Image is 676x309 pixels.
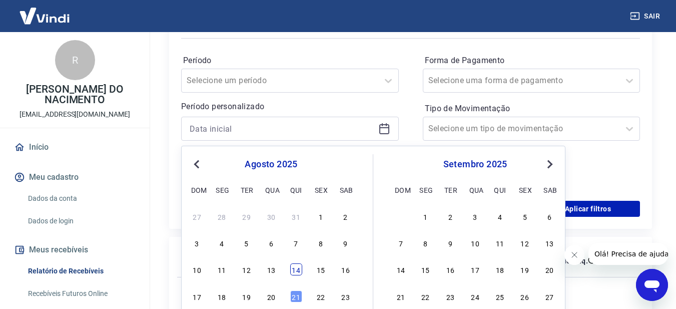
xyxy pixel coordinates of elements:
div: Choose quinta-feira, 14 de agosto de 2025 [290,263,302,275]
div: Choose sexta-feira, 1 de agosto de 2025 [315,210,327,222]
div: sab [543,184,555,196]
div: Choose terça-feira, 16 de setembro de 2025 [444,263,456,275]
div: Choose domingo, 3 de agosto de 2025 [191,237,203,249]
div: Choose sexta-feira, 15 de agosto de 2025 [315,263,327,275]
div: Choose terça-feira, 12 de agosto de 2025 [241,263,253,275]
div: Choose sexta-feira, 19 de setembro de 2025 [519,263,531,275]
div: Choose sexta-feira, 8 de agosto de 2025 [315,237,327,249]
button: Next Month [544,158,556,170]
div: Choose segunda-feira, 15 de setembro de 2025 [419,263,431,275]
div: Choose sábado, 27 de setembro de 2025 [543,290,555,302]
label: Período [183,55,397,67]
div: Choose quarta-feira, 6 de agosto de 2025 [265,237,277,249]
div: Choose segunda-feira, 18 de agosto de 2025 [216,290,228,302]
iframe: Fechar mensagem [564,245,584,265]
div: Choose quinta-feira, 11 de setembro de 2025 [494,237,506,249]
div: Choose quarta-feira, 3 de setembro de 2025 [469,210,481,222]
div: Choose quarta-feira, 17 de setembro de 2025 [469,263,481,275]
div: Choose terça-feira, 5 de agosto de 2025 [241,237,253,249]
div: seg [216,184,228,196]
a: Dados de login [24,211,138,231]
div: Choose segunda-feira, 1 de setembro de 2025 [419,210,431,222]
div: Choose quarta-feira, 13 de agosto de 2025 [265,263,277,275]
div: Choose domingo, 10 de agosto de 2025 [191,263,203,275]
div: Choose domingo, 27 de julho de 2025 [191,210,203,222]
button: Sair [628,7,664,26]
div: Choose quarta-feira, 20 de agosto de 2025 [265,290,277,302]
div: Choose segunda-feira, 4 de agosto de 2025 [216,237,228,249]
button: Meus recebíveis [12,239,138,261]
img: Vindi [12,1,77,31]
div: Choose sexta-feira, 22 de agosto de 2025 [315,290,327,302]
div: Choose terça-feira, 2 de setembro de 2025 [444,210,456,222]
div: Choose segunda-feira, 28 de julho de 2025 [216,210,228,222]
div: qui [290,184,302,196]
div: Choose quarta-feira, 30 de julho de 2025 [265,210,277,222]
div: Choose domingo, 17 de agosto de 2025 [191,290,203,302]
div: Choose quinta-feira, 4 de setembro de 2025 [494,210,506,222]
div: sab [340,184,352,196]
div: Choose domingo, 14 de setembro de 2025 [395,263,407,275]
input: Data inicial [190,121,374,136]
label: Tipo de Movimentação [425,103,638,115]
div: Choose terça-feira, 23 de setembro de 2025 [444,290,456,302]
div: Choose terça-feira, 29 de julho de 2025 [241,210,253,222]
div: Choose quarta-feira, 10 de setembro de 2025 [469,237,481,249]
div: Choose domingo, 31 de agosto de 2025 [395,210,407,222]
div: Choose quinta-feira, 25 de setembro de 2025 [494,290,506,302]
div: Choose domingo, 21 de setembro de 2025 [395,290,407,302]
p: [PERSON_NAME] DO NACIMENTO [8,84,142,105]
button: Meu cadastro [12,166,138,188]
div: sex [315,184,327,196]
div: qua [469,184,481,196]
p: Período personalizado [181,101,399,113]
div: ter [444,184,456,196]
div: seg [419,184,431,196]
iframe: Botão para abrir a janela de mensagens [636,269,668,301]
a: Início [12,136,138,158]
div: Choose domingo, 7 de setembro de 2025 [395,237,407,249]
a: Dados da conta [24,188,138,209]
div: Choose sexta-feira, 26 de setembro de 2025 [519,290,531,302]
div: Choose sábado, 13 de setembro de 2025 [543,237,555,249]
div: Choose sábado, 20 de setembro de 2025 [543,263,555,275]
div: Choose quarta-feira, 24 de setembro de 2025 [469,290,481,302]
div: ter [241,184,253,196]
button: Aplicar filtros [536,201,640,217]
div: Choose sábado, 16 de agosto de 2025 [340,263,352,275]
div: dom [395,184,407,196]
div: Choose segunda-feira, 8 de setembro de 2025 [419,237,431,249]
button: Previous Month [191,158,203,170]
div: Choose sábado, 6 de setembro de 2025 [543,210,555,222]
div: Choose quinta-feira, 18 de setembro de 2025 [494,263,506,275]
div: qui [494,184,506,196]
div: Choose segunda-feira, 11 de agosto de 2025 [216,263,228,275]
div: Choose sexta-feira, 12 de setembro de 2025 [519,237,531,249]
div: Choose sábado, 2 de agosto de 2025 [340,210,352,222]
div: Choose terça-feira, 9 de setembro de 2025 [444,237,456,249]
span: Olá! Precisa de ajuda? [6,7,84,15]
a: Recebíveis Futuros Online [24,283,138,304]
div: agosto 2025 [190,158,353,170]
div: Choose sábado, 9 de agosto de 2025 [340,237,352,249]
div: Choose quinta-feira, 21 de agosto de 2025 [290,290,302,302]
p: [EMAIL_ADDRESS][DOMAIN_NAME] [20,109,130,120]
a: Relatório de Recebíveis [24,261,138,281]
div: Choose sexta-feira, 5 de setembro de 2025 [519,210,531,222]
div: Choose quinta-feira, 31 de julho de 2025 [290,210,302,222]
iframe: Mensagem da empresa [588,243,668,265]
div: qua [265,184,277,196]
div: sex [519,184,531,196]
div: Choose quinta-feira, 7 de agosto de 2025 [290,237,302,249]
div: Choose terça-feira, 19 de agosto de 2025 [241,290,253,302]
div: Choose sábado, 23 de agosto de 2025 [340,290,352,302]
div: setembro 2025 [393,158,557,170]
label: Forma de Pagamento [425,55,638,67]
div: R [55,40,95,80]
div: Choose segunda-feira, 22 de setembro de 2025 [419,290,431,302]
div: dom [191,184,203,196]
